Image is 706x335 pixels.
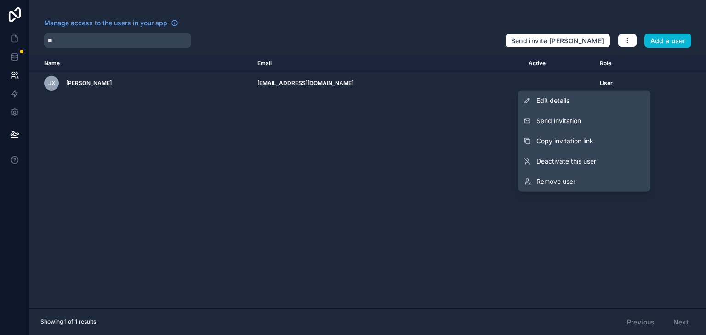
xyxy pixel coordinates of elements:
span: Showing 1 of 1 results [40,318,96,325]
th: Active [523,55,594,72]
div: scrollable content [29,55,706,308]
span: Send invitation [536,116,581,125]
th: Email [252,55,523,72]
th: Name [29,55,252,72]
a: Remove user [518,171,650,192]
th: Role [594,55,655,72]
span: Remove user [536,177,575,186]
button: Add a user [644,34,692,48]
a: Deactivate this user [518,151,650,171]
span: [PERSON_NAME] [66,79,112,87]
span: Manage access to the users in your app [44,18,167,28]
a: Manage access to the users in your app [44,18,178,28]
span: Copy invitation link [536,136,593,146]
span: Edit details [536,96,569,105]
a: Edit details [518,91,650,111]
span: Deactivate this user [536,157,596,166]
button: Send invitation [518,111,650,131]
button: Send invite [PERSON_NAME] [505,34,610,48]
span: JX [48,79,55,87]
td: [EMAIL_ADDRESS][DOMAIN_NAME] [252,72,523,95]
button: Copy invitation link [518,131,650,151]
span: User [600,79,613,87]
